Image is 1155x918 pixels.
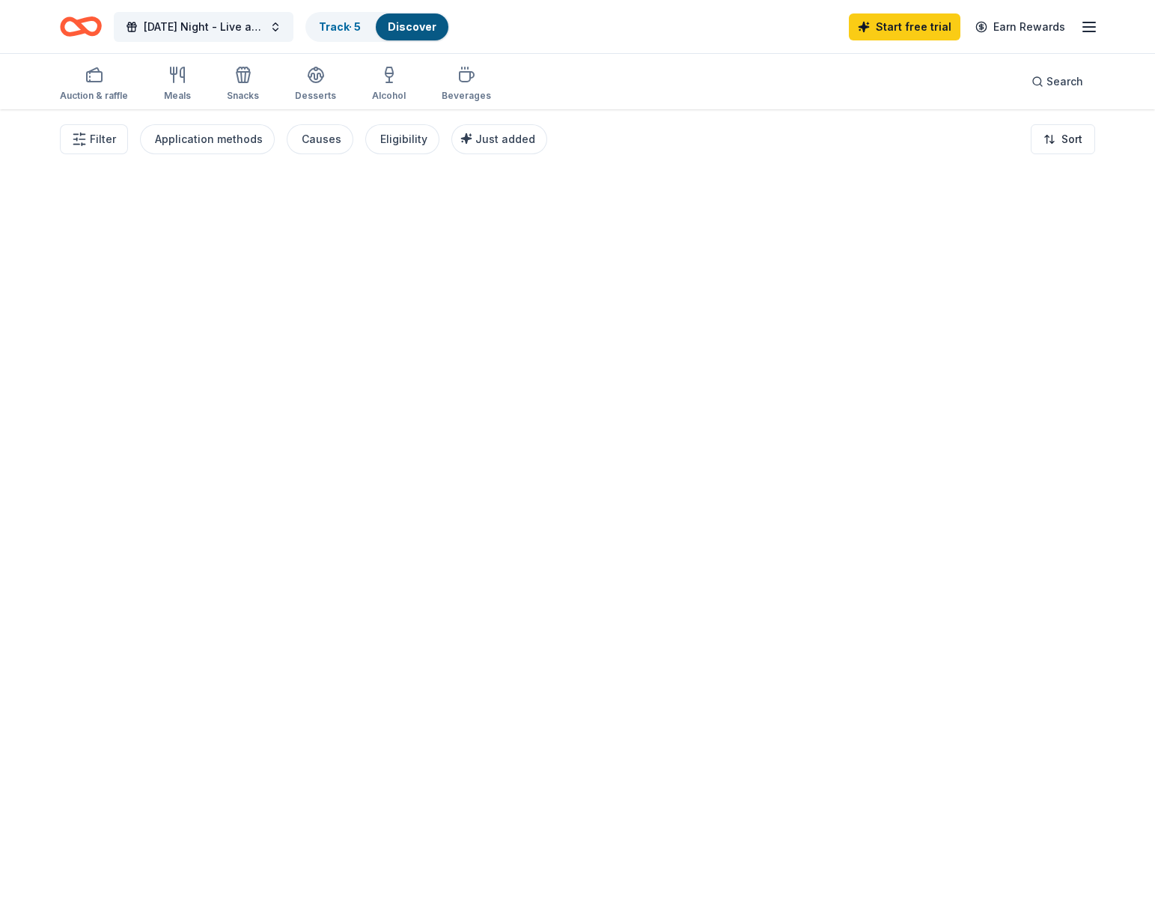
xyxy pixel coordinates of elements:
[1046,73,1083,91] span: Search
[966,13,1074,40] a: Earn Rewards
[319,20,361,33] a: Track· 5
[1031,124,1095,154] button: Sort
[305,12,450,42] button: Track· 5Discover
[380,130,427,148] div: Eligibility
[60,90,128,102] div: Auction & raffle
[90,130,116,148] span: Filter
[475,133,535,145] span: Just added
[164,90,191,102] div: Meals
[287,124,353,154] button: Causes
[164,60,191,109] button: Meals
[451,124,547,154] button: Just added
[365,124,439,154] button: Eligibility
[849,13,960,40] a: Start free trial
[114,12,293,42] button: [DATE] Night - Live at the Library!
[144,18,263,36] span: [DATE] Night - Live at the Library!
[442,90,491,102] div: Beverages
[140,124,275,154] button: Application methods
[60,9,102,44] a: Home
[1061,130,1082,148] span: Sort
[388,20,436,33] a: Discover
[372,90,406,102] div: Alcohol
[227,90,259,102] div: Snacks
[302,130,341,148] div: Causes
[60,60,128,109] button: Auction & raffle
[295,90,336,102] div: Desserts
[227,60,259,109] button: Snacks
[155,130,263,148] div: Application methods
[1020,67,1095,97] button: Search
[295,60,336,109] button: Desserts
[372,60,406,109] button: Alcohol
[60,124,128,154] button: Filter
[442,60,491,109] button: Beverages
